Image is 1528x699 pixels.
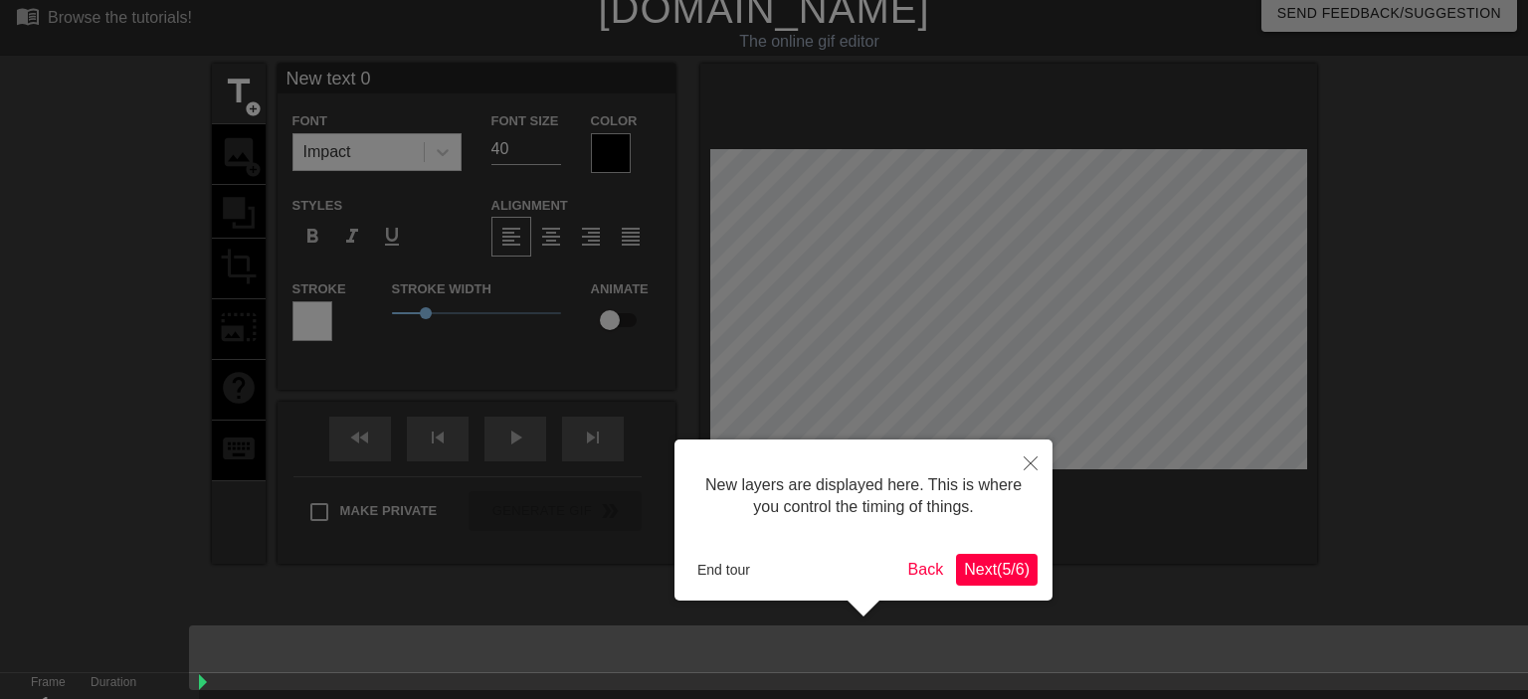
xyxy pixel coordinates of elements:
button: Back [900,554,952,586]
span: Next ( 5 / 6 ) [964,561,1030,578]
div: New layers are displayed here. This is where you control the timing of things. [689,454,1038,539]
button: End tour [689,555,758,585]
button: Close [1009,439,1052,485]
button: Next [956,554,1038,586]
